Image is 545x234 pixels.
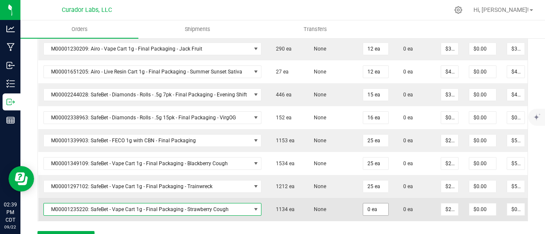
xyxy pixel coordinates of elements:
span: NO DATA FOUND [43,65,262,78]
span: 1153 ea [272,138,295,144]
span: 290 ea [272,46,292,52]
input: 0 [363,158,388,169]
inline-svg: Reports [6,116,15,124]
input: 0 [507,180,525,192]
input: 0 [507,135,525,147]
input: 0 [469,158,496,169]
input: 0 [441,43,458,55]
span: None [310,46,326,52]
span: NO DATA FOUND [43,157,262,170]
span: 0 ea [399,138,413,144]
span: M00002338963: SafeBet - Diamonds - Rolls - .5g 15pk - Final Packaging - VirgOG [44,112,251,124]
input: 0 [441,66,458,78]
div: Manage settings [453,6,464,14]
span: M00001230209: Airo - Vape Cart 1g - Final Packaging - Jack Fruit [44,43,251,55]
input: 0 [507,158,525,169]
span: M00001235220: SafeBet - Vape Cart 1g - Final Packaging - Strawberry Cough [44,203,251,215]
span: NO DATA FOUND [43,134,262,147]
span: None [310,138,326,144]
input: 0 [363,180,388,192]
span: 152 ea [272,115,292,121]
span: M00001349109: SafeBet - Vape Cart 1g - Final Packaging - Blackberry Cough [44,158,251,169]
inline-svg: Inventory [6,79,15,88]
input: 0 [469,66,496,78]
a: Transfers [256,20,374,38]
span: 0 ea [399,183,413,189]
span: NO DATA FOUND [43,111,262,124]
span: M00002244028: SafeBet - Diamonds - Rolls - .5g 7pk - Final Packaging - Evening Shift [44,89,251,101]
span: 0 ea [399,46,413,52]
input: 0 [507,66,525,78]
span: 446 ea [272,92,292,98]
input: 0 [441,158,458,169]
input: 0 [507,89,525,101]
input: 0 [469,203,496,215]
span: None [310,161,326,166]
input: 0 [363,203,388,215]
span: Curador Labs, LLC [62,6,112,14]
span: NO DATA FOUND [43,42,262,55]
input: 0 [469,112,496,124]
span: Shipments [173,25,222,33]
input: 0 [363,43,388,55]
span: 0 ea [399,92,413,98]
input: 0 [441,112,458,124]
span: Orders [60,25,99,33]
span: None [310,206,326,212]
span: M00001651205: Airo - Live Resin Cart 1g - Final Packaging - Summer Sunset Sativa [44,66,251,78]
input: 0 [441,135,458,147]
p: 02:39 PM CDT [4,201,17,224]
span: Transfers [292,25,338,33]
span: 1134 ea [272,206,295,212]
span: None [310,183,326,189]
p: 09/22 [4,224,17,230]
span: None [310,115,326,121]
span: 0 ea [399,115,413,121]
span: None [310,69,326,75]
span: NO DATA FOUND [43,180,262,193]
span: Hi, [PERSON_NAME]! [473,6,529,13]
span: M00001297102: SafeBet - Vape Cart 1g - Final Packaging - Trainwreck [44,180,251,192]
input: 0 [363,66,388,78]
inline-svg: Manufacturing [6,43,15,51]
input: 0 [469,180,496,192]
input: 0 [363,89,388,101]
span: 0 ea [399,69,413,75]
input: 0 [469,135,496,147]
input: 0 [507,112,525,124]
input: 0 [469,43,496,55]
input: 0 [441,180,458,192]
input: 0 [363,112,388,124]
span: M00001339903: SafeBet - FECO 1g with CBN - Final Packaging [44,135,251,147]
input: 0 [507,203,525,215]
span: 1534 ea [272,161,295,166]
span: 27 ea [272,69,289,75]
span: 1212 ea [272,183,295,189]
input: 0 [507,43,525,55]
inline-svg: Inbound [6,61,15,70]
inline-svg: Outbound [6,98,15,106]
input: 0 [363,135,388,147]
iframe: Resource center [9,166,34,192]
input: 0 [469,89,496,101]
input: 0 [441,89,458,101]
span: 0 ea [399,161,413,166]
span: 0 ea [399,206,413,212]
a: Orders [20,20,138,38]
input: 0 [441,203,458,215]
a: Shipments [138,20,256,38]
span: None [310,92,326,98]
span: NO DATA FOUND [43,88,262,101]
inline-svg: Analytics [6,25,15,33]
